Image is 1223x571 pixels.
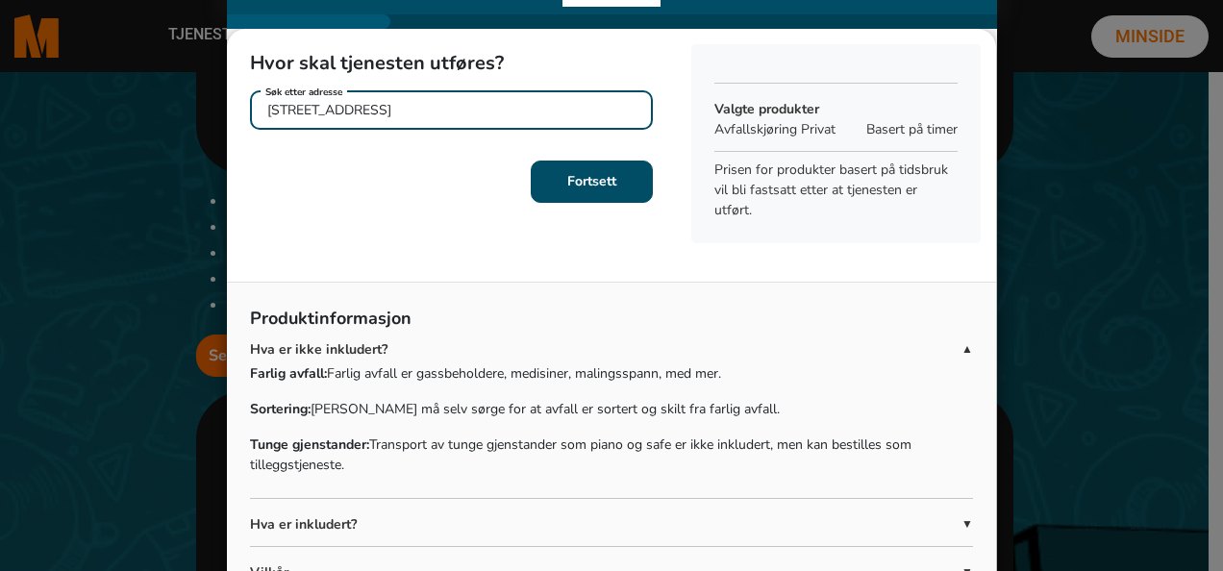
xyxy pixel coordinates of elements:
[250,364,327,383] strong: Farlig avfall:
[250,90,653,130] input: Søk...
[714,160,958,220] p: Prisen for produkter basert på tidsbruk vil bli fastsatt etter at tjenesten er utført.
[250,399,973,419] p: [PERSON_NAME] må selv sørge for at avfall er sortert og skilt fra farlig avfall.
[250,400,311,418] strong: Sortering:
[250,52,653,75] h5: Hvor skal tjenesten utføres?
[261,85,347,99] label: Søk etter adresse
[714,119,857,139] p: Avfallskjøring Privat
[714,100,819,118] b: Valgte produkter
[250,514,961,534] p: Hva er inkludert?
[961,340,973,358] span: ▲
[250,363,973,384] p: Farlig avfall er gassbeholdere, medisiner, malingsspann, med mer.
[567,172,616,190] b: Fortsett
[250,339,961,360] p: Hva er ikke inkludert?
[250,306,973,339] p: Produktinformasjon
[250,434,973,475] p: Transport av tunge gjenstander som piano og safe er ikke inkludert, men kan bestilles som tillegg...
[866,119,958,139] span: Basert på timer
[531,161,653,203] button: Fortsett
[961,515,973,533] span: ▼
[250,435,369,454] strong: Tunge gjenstander:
